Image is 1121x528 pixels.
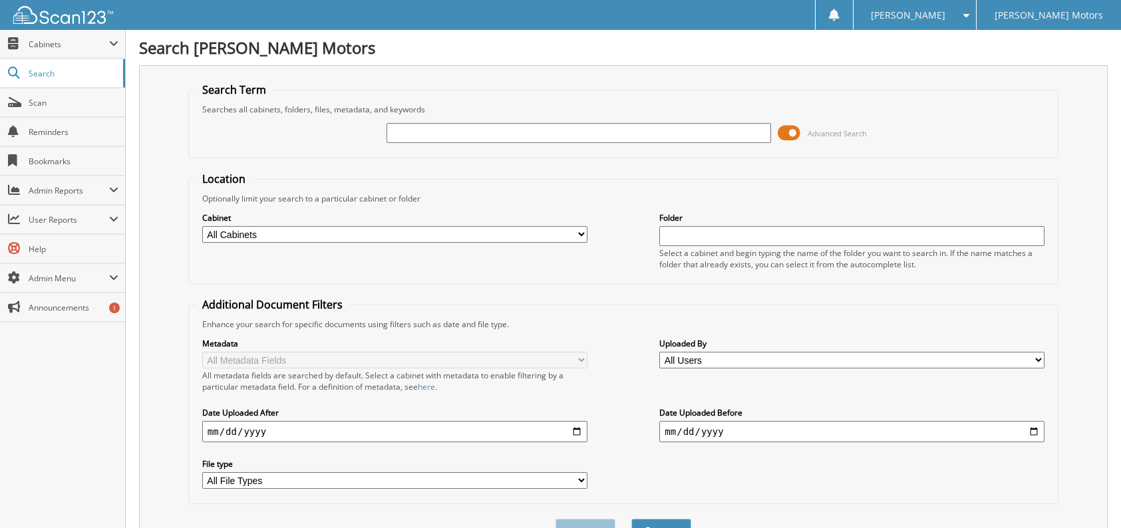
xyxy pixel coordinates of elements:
label: Date Uploaded After [202,407,587,418]
span: Search [29,68,116,79]
span: Bookmarks [29,156,118,167]
label: Date Uploaded Before [659,407,1044,418]
label: Metadata [202,338,587,349]
img: scan123-logo-white.svg [13,6,113,24]
label: Folder [659,212,1044,223]
div: Enhance your search for specific documents using filters such as date and file type. [196,319,1051,330]
span: [PERSON_NAME] Motors [995,11,1103,19]
span: Advanced Search [808,128,867,138]
div: Optionally limit your search to a particular cabinet or folder [196,193,1051,204]
a: here [418,381,435,392]
label: Cabinet [202,212,587,223]
span: Help [29,243,118,255]
h1: Search [PERSON_NAME] Motors [139,37,1108,59]
span: [PERSON_NAME] [871,11,945,19]
label: File type [202,458,587,469]
input: start [202,421,587,442]
div: Searches all cabinets, folders, files, metadata, and keywords [196,104,1051,115]
span: User Reports [29,214,109,225]
span: Admin Reports [29,185,109,196]
span: Reminders [29,126,118,138]
legend: Additional Document Filters [196,297,349,312]
span: Cabinets [29,39,109,50]
input: end [659,421,1044,442]
span: Announcements [29,302,118,313]
div: Select a cabinet and begin typing the name of the folder you want to search in. If the name match... [659,247,1044,270]
legend: Location [196,172,252,186]
span: Scan [29,97,118,108]
label: Uploaded By [659,338,1044,349]
span: Admin Menu [29,273,109,284]
div: All metadata fields are searched by default. Select a cabinet with metadata to enable filtering b... [202,370,587,392]
legend: Search Term [196,82,273,97]
div: 1 [109,303,120,313]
